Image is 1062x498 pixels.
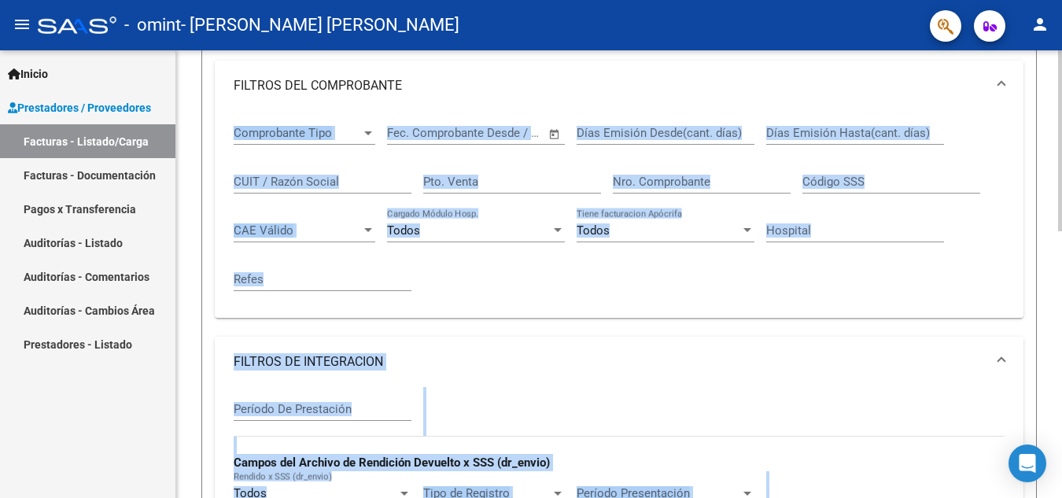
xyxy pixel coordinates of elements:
mat-panel-title: FILTROS DEL COMPROBANTE [234,77,986,94]
span: - [PERSON_NAME] [PERSON_NAME] [181,8,459,42]
span: Todos [577,223,610,238]
div: FILTROS DEL COMPROBANTE [215,111,1023,318]
span: Todos [387,223,420,238]
div: Open Intercom Messenger [1009,445,1046,482]
button: Open calendar [546,125,564,143]
mat-expansion-panel-header: FILTROS DE INTEGRACION [215,337,1023,387]
mat-icon: person [1031,15,1049,34]
span: - omint [124,8,181,42]
input: Fecha fin [465,126,541,140]
span: Prestadores / Proveedores [8,99,151,116]
span: Inicio [8,65,48,83]
mat-icon: menu [13,15,31,34]
span: CAE Válido [234,223,361,238]
mat-panel-title: FILTROS DE INTEGRACION [234,353,986,371]
span: Comprobante Tipo [234,126,361,140]
strong: Campos del Archivo de Rendición Devuelto x SSS (dr_envio) [234,456,550,470]
input: Fecha inicio [387,126,451,140]
mat-expansion-panel-header: FILTROS DEL COMPROBANTE [215,61,1023,111]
